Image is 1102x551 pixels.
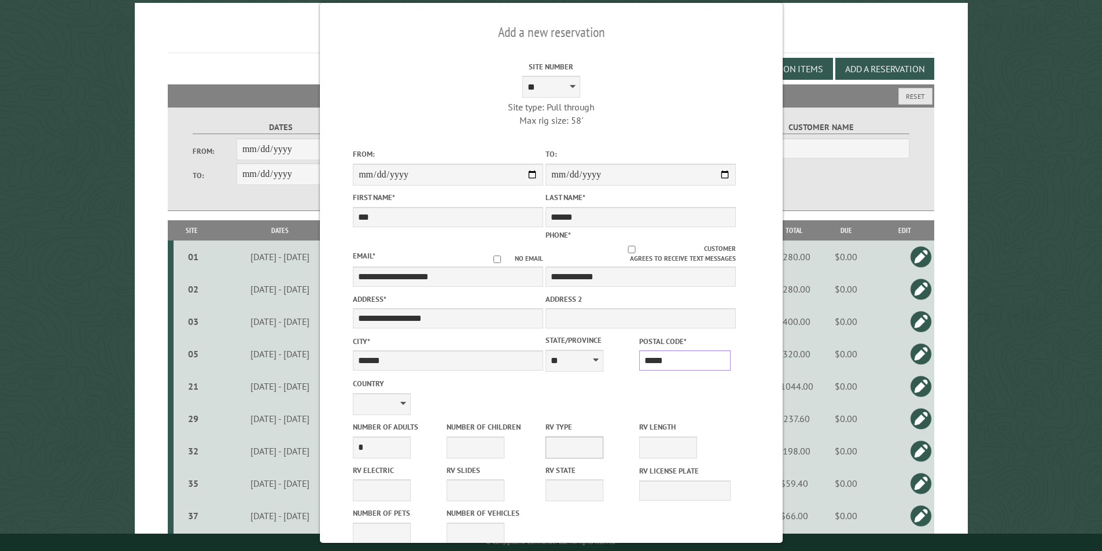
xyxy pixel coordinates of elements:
td: $0.00 [817,305,875,338]
label: RV License Plate [639,465,731,476]
div: 05 [178,348,209,360]
label: RV Slides [447,465,538,476]
div: [DATE] - [DATE] [212,251,347,262]
th: Dates [211,220,349,241]
th: Due [817,220,875,241]
h1: Reservations [168,21,935,53]
label: Postal Code [639,336,731,347]
th: Edit [875,220,934,241]
div: [DATE] - [DATE] [212,283,347,295]
td: $0.00 [817,241,875,273]
div: 35 [178,478,209,489]
label: Number of Pets [353,508,444,519]
div: 21 [178,380,209,392]
label: Country [353,378,543,389]
small: © Campground Commander LLC. All rights reserved. [486,538,617,546]
label: Address [353,294,543,305]
div: [DATE] - [DATE] [212,348,347,360]
input: No email [480,256,515,263]
h2: Add a new reservation [353,21,750,43]
div: [DATE] - [DATE] [212,478,347,489]
label: City [353,336,543,347]
td: $0.00 [817,402,875,435]
div: 29 [178,413,209,424]
div: [DATE] - [DATE] [212,316,347,327]
label: State/Province [546,335,637,346]
label: Last Name [546,192,736,203]
div: 37 [178,510,209,522]
label: RV State [546,465,637,476]
td: $320.00 [771,338,817,370]
td: $0.00 [817,435,875,467]
th: Site [174,220,211,241]
th: Total [771,220,817,241]
input: Customer agrees to receive text messages [559,246,704,253]
label: Number of Children [447,421,538,432]
label: First Name [353,192,543,203]
h2: Filters [168,84,935,106]
div: 32 [178,445,209,457]
label: Number of Vehicles [447,508,538,519]
td: $0.00 [817,273,875,305]
div: 02 [178,283,209,295]
td: $1044.00 [771,370,817,402]
label: RV Electric [353,465,444,476]
label: Customer Name [733,121,909,134]
label: From: [193,146,237,157]
label: Site Number [456,61,646,72]
button: Edit Add-on Items [734,58,833,80]
td: $59.40 [771,467,817,500]
td: $198.00 [771,435,817,467]
label: To: [546,149,736,160]
div: Max rig size: 58' [456,114,646,127]
td: $237.60 [771,402,817,435]
button: Add a Reservation [835,58,934,80]
div: 03 [178,316,209,327]
div: Site type: Pull through [456,101,646,113]
div: [DATE] - [DATE] [212,445,347,457]
td: $0.00 [817,500,875,532]
label: RV Type [546,421,637,432]
td: $66.00 [771,500,817,532]
label: RV Length [639,421,731,432]
label: Customer agrees to receive text messages [546,244,736,264]
label: No email [480,254,543,264]
div: [DATE] - [DATE] [212,413,347,424]
td: $0.00 [817,338,875,370]
label: Email [353,251,375,261]
label: Dates [193,121,369,134]
td: $280.00 [771,241,817,273]
div: 01 [178,251,209,262]
div: [DATE] - [DATE] [212,380,347,392]
label: From: [353,149,543,160]
label: Phone [546,230,571,240]
label: Address 2 [546,294,736,305]
div: [DATE] - [DATE] [212,510,347,522]
td: $280.00 [771,273,817,305]
label: Number of Adults [353,421,444,432]
td: $0.00 [817,370,875,402]
td: $400.00 [771,305,817,338]
label: To: [193,170,237,181]
td: $0.00 [817,467,875,500]
button: Reset [898,88,933,105]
